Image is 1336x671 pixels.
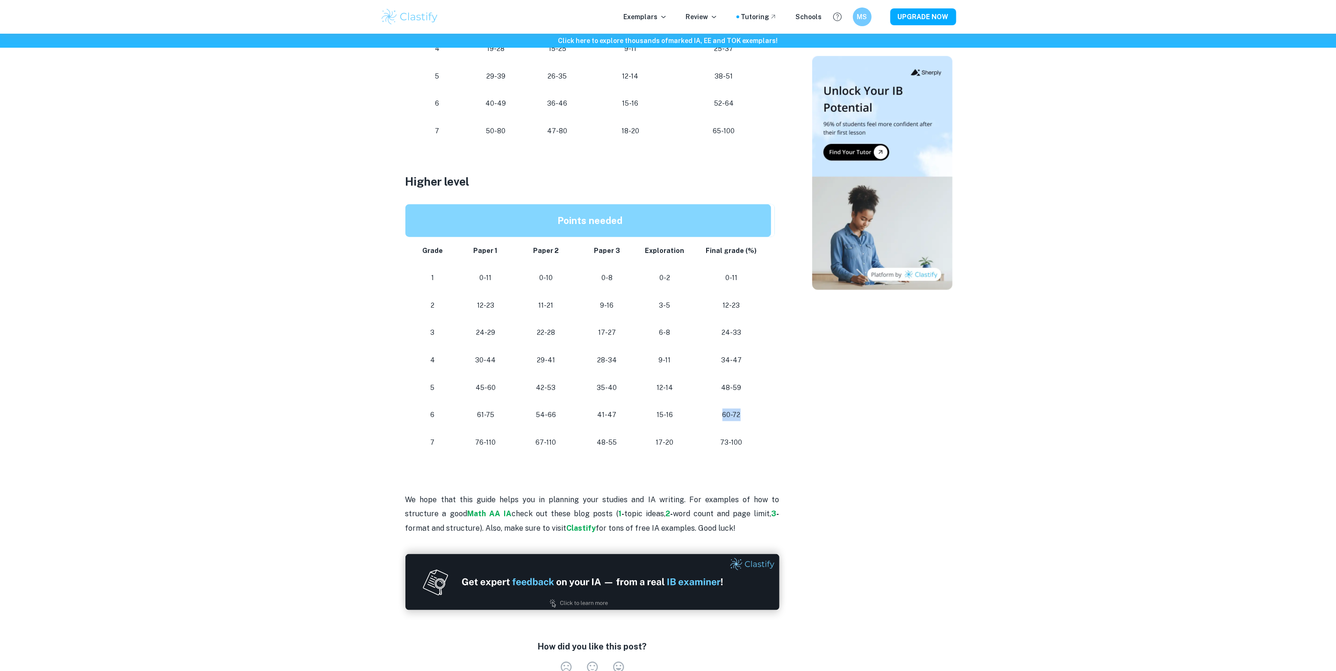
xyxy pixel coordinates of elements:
p: 12-23 [463,299,508,312]
p: 17-20 [645,436,684,449]
strong: - [777,509,780,518]
p: 0-10 [523,272,569,284]
strong: Exploration [645,247,684,254]
p: 24-33 [699,326,764,339]
a: Tutoring [741,12,777,22]
h6: How did you like this post? [538,640,647,653]
p: 17-27 [584,326,630,339]
a: Clastify [567,524,596,533]
p: 50-80 [473,125,519,137]
p: 24-29 [463,326,508,339]
p: Exemplars [624,12,667,22]
strong: Paper 2 [533,247,559,254]
strong: - [621,509,624,518]
p: 19-28 [473,43,519,55]
a: 1 [618,509,621,518]
p: 7 [417,125,458,137]
p: 60-72 [699,409,764,421]
p: 29-41 [523,354,569,367]
strong: Points needed [557,215,622,226]
p: 3-5 [645,299,684,312]
p: 47-80 [534,125,581,137]
p: 22-28 [523,326,569,339]
p: 18-20 [596,125,664,137]
p: 65-100 [679,125,768,137]
strong: Grade [422,247,443,254]
p: 12-14 [596,70,664,83]
p: 6 [417,409,449,421]
p: 12-23 [699,299,764,312]
strong: - [670,509,673,518]
p: Review [686,12,718,22]
button: UPGRADE NOW [890,8,956,25]
p: 25-37 [679,43,768,55]
strong: Final grade (%) [706,247,757,254]
p: 5 [417,382,449,394]
p: 30-44 [463,354,508,367]
p: 3 [417,326,449,339]
p: 67-110 [523,436,569,449]
p: 26-35 [534,70,581,83]
p: 35-40 [584,382,630,394]
p: We hope that this guide helps you in planning your studies and IA writing. For examples of how to... [405,493,780,535]
p: 9-11 [596,43,664,55]
p: 6 [417,97,458,110]
button: Help and Feedback [830,9,845,25]
p: 76-110 [463,436,508,449]
p: 38-51 [679,70,768,83]
p: 9-11 [645,354,684,367]
p: 15-16 [596,97,664,110]
p: 41-47 [584,409,630,421]
p: 48-55 [584,436,630,449]
p: 0-8 [584,272,630,284]
a: Schools [796,12,822,22]
p: 40-49 [473,97,519,110]
p: 1 [417,272,449,284]
button: MS [853,7,872,26]
a: 3 [772,509,777,518]
p: 4 [417,354,449,367]
p: 36-46 [534,97,581,110]
p: 45-60 [463,382,508,394]
p: 15-25 [534,43,581,55]
p: 52-64 [679,97,768,110]
p: 12-14 [645,382,684,394]
h6: Click here to explore thousands of marked IA, EE and TOK exemplars ! [2,36,1334,46]
p: 73-100 [699,436,764,449]
p: 2 [417,299,449,312]
p: 5 [417,70,458,83]
p: 11-21 [523,299,569,312]
p: 54-66 [523,409,569,421]
p: 7 [417,436,449,449]
strong: Paper 3 [594,247,620,254]
p: 6-8 [645,326,684,339]
p: 42-53 [523,382,569,394]
p: 61-75 [463,409,508,421]
h3: Higher level [405,173,780,190]
p: 0-11 [699,272,764,284]
p: 0-11 [463,272,508,284]
img: Clastify logo [380,7,440,26]
p: 29-39 [473,70,519,83]
strong: Paper 1 [474,247,498,254]
a: 2 [665,509,670,518]
p: 48-59 [699,382,764,394]
p: 28-34 [584,354,630,367]
a: Math AA IA [467,509,512,518]
img: Thumbnail [812,56,953,290]
img: Ad [405,554,780,610]
p: 15-16 [645,409,684,421]
p: 0-2 [645,272,684,284]
p: 9-16 [584,299,630,312]
p: 4 [417,43,458,55]
h6: MS [857,12,867,22]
